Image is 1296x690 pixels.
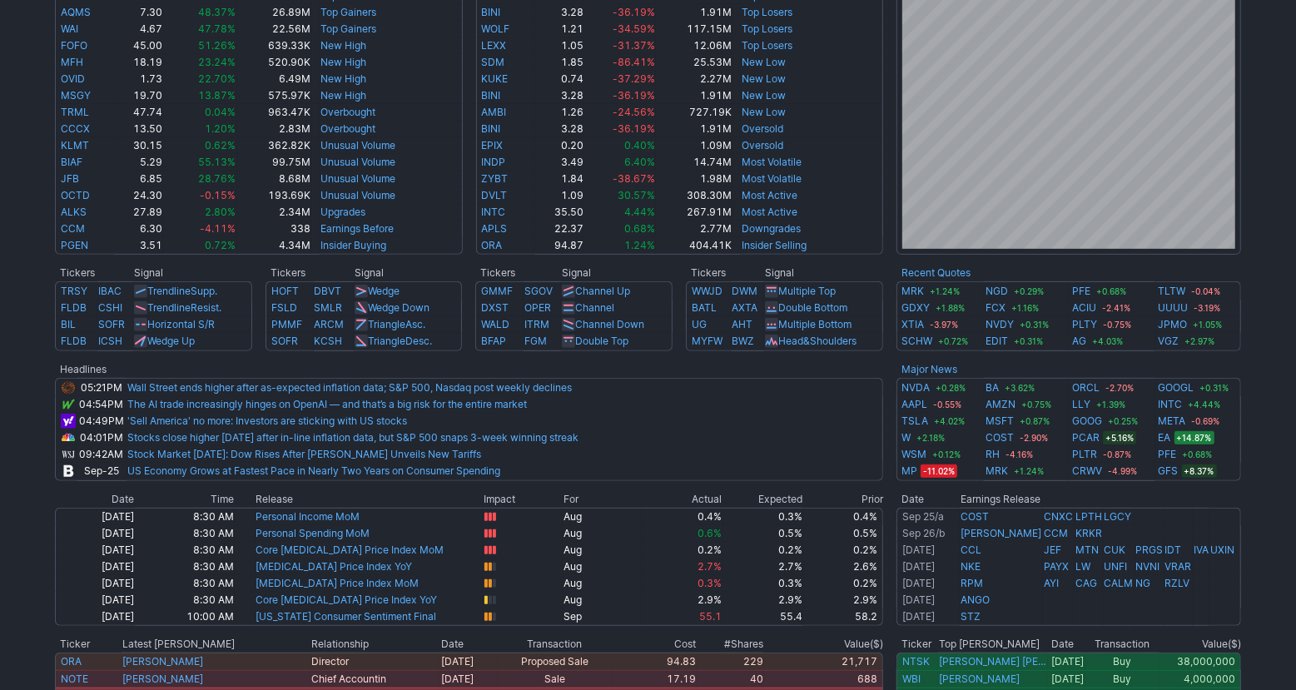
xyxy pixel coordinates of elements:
a: MP [901,463,917,479]
a: SOFR [98,318,125,330]
td: 963.47K [237,104,312,121]
a: Wall Street ends higher after as-expected inflation data; S&P 500, Nasdaq post weekly declines [127,381,572,394]
a: Top Gainers [320,6,376,18]
td: 14.74M [656,154,732,171]
td: 4.34M [237,237,312,255]
td: 1.05 [534,37,584,54]
a: CSHI [98,301,122,314]
a: ALKS [61,206,87,218]
span: 0.40% [624,139,655,151]
td: 1.73 [114,71,163,87]
a: OPER [524,301,551,314]
a: DBVT [315,285,342,297]
td: 1.91M [656,4,732,21]
a: Most Volatile [742,172,802,185]
a: BIAF [61,156,82,168]
a: HOFT [271,285,299,297]
a: MFH [61,56,83,68]
a: Most Active [742,189,797,201]
td: 26.89M [237,4,312,21]
a: New High [320,56,366,68]
td: 3.28 [534,121,584,137]
td: 3.28 [534,4,584,21]
a: INTC [1159,396,1183,413]
span: 55.13% [199,156,236,168]
td: 3.28 [534,87,584,104]
span: 51.26% [199,39,236,52]
td: 19.70 [114,87,163,104]
td: 2.77M [656,221,732,237]
a: Insider Buying [320,239,386,251]
a: BINI [482,6,501,18]
a: INDP [482,156,506,168]
a: ORA [61,655,82,668]
a: [DATE] [902,593,935,606]
a: AMZN [986,396,1016,413]
a: SMLR [315,301,343,314]
td: 30.15 [114,137,163,154]
a: PCAR [1072,429,1100,446]
a: GFS [1159,463,1179,479]
a: LW [1075,560,1090,573]
span: 6.40% [624,156,655,168]
td: 2.34M [237,204,312,221]
a: DXST [481,301,509,314]
a: RZLV [1165,577,1190,589]
span: -0.15% [201,189,236,201]
td: 6.30 [114,221,163,237]
span: 47.78% [199,22,236,35]
a: GDXY [901,300,930,316]
a: Oversold [742,122,783,135]
a: TriangleDesc. [368,335,432,347]
td: 520.90K [237,54,312,71]
a: MRK [986,463,1009,479]
a: FLDB [61,335,87,347]
a: FGM [524,335,547,347]
a: EA [1159,429,1171,446]
a: PRGS [1135,544,1163,556]
span: 28.76% [199,172,236,185]
a: TRSY [61,285,87,297]
a: META [1159,413,1186,429]
a: LLY [1072,396,1090,413]
a: LGCY [1104,510,1131,523]
td: 22.37 [534,221,584,237]
a: PGEN [61,239,88,251]
a: [PERSON_NAME] [PERSON_NAME] [939,655,1047,668]
a: ORA [482,239,503,251]
a: Top Losers [742,6,792,18]
span: -36.19% [613,89,655,102]
a: NVNI [1135,560,1159,573]
a: JPMO [1159,316,1188,333]
span: 1.20% [206,122,236,135]
span: 2.80% [206,206,236,218]
span: 30.57% [618,189,655,201]
a: NOTE [61,673,88,685]
a: Sep 26/b [902,527,945,539]
a: Top Losers [742,22,792,35]
a: Unusual Volume [320,189,395,201]
span: Asc. [405,318,425,330]
a: [PERSON_NAME] [122,655,203,668]
td: 4.67 [114,21,163,37]
td: 308.30M [656,187,732,204]
span: 48.37% [199,6,236,18]
a: Stock Market [DATE]: Dow Rises After [PERSON_NAME] Unveils New Tariffs [127,448,481,460]
a: Most Volatile [742,156,802,168]
td: 35.50 [534,204,584,221]
td: 6.49M [237,71,312,87]
a: DVLT [482,189,508,201]
a: CCL [961,544,981,556]
a: Horizontal S/R [147,318,215,330]
a: VGZ [1159,333,1179,350]
td: 193.69K [237,187,312,204]
td: 47.74 [114,104,163,121]
a: UG [692,318,707,330]
td: 22.56M [237,21,312,37]
a: UXIN [1210,544,1234,556]
a: TrendlineResist. [147,301,221,314]
a: AMBI [482,106,507,118]
td: 362.82K [237,137,312,154]
td: 727.19K [656,104,732,121]
td: 1.09M [656,137,732,154]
